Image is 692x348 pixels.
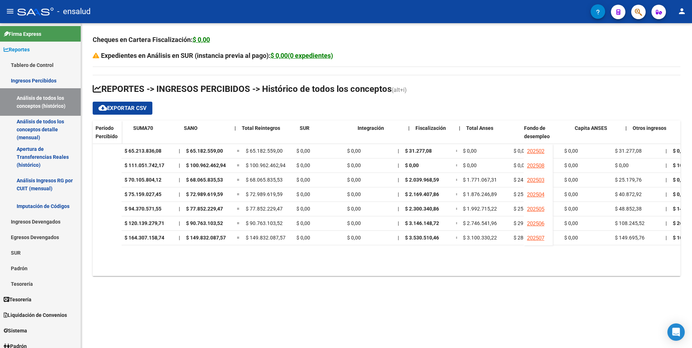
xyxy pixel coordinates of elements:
strong: $ 164.307.158,74 [125,235,164,241]
mat-icon: cloud_download [98,103,107,112]
span: $ 100.962.462,94 [246,162,286,168]
span: $ 1.876.246,89 [463,191,497,197]
span: $ 0,00 [673,148,687,154]
span: | [398,162,399,168]
span: $ 68.065.835,53 [246,177,283,183]
span: | [459,125,460,131]
span: 202504 [527,191,544,198]
datatable-header-cell: | [405,120,413,151]
span: $ 77.852.229,47 [246,206,283,212]
span: Liquidación de Convenios [4,311,67,319]
span: = [237,235,240,241]
span: $ 0,00 [405,162,419,168]
span: Exportar CSV [98,105,147,111]
strong: $ 111.051.742,17 [125,162,164,168]
span: | [179,235,180,241]
span: - ensalud [57,4,90,20]
span: = [456,148,459,154]
span: | [666,235,667,241]
span: $ 3.530.510,46 [405,235,439,241]
span: $ 0,00 [564,148,578,154]
span: Fiscalización [415,125,446,131]
span: | [179,220,180,226]
span: $ 0,00 [347,220,361,226]
span: Total Anses [466,125,493,131]
span: $ 25.179,76 [615,177,642,183]
span: $ 149.695,76 [615,235,645,241]
span: Capita ANSES [575,125,607,131]
span: SUR [300,125,309,131]
span: | [179,206,180,212]
div: $ 0,00 [193,35,210,45]
span: 202508 [527,162,544,169]
span: | [398,177,399,183]
div: $ 0,00(0 expedientes) [270,51,333,61]
span: $ 0,00 [347,148,361,154]
span: $ 0,00 [347,177,361,183]
span: Fondo de desempleo [524,125,550,139]
span: $ 258.773,26 [514,206,543,212]
datatable-header-cell: Total Anses [463,120,514,151]
span: = [237,148,240,154]
span: $ 243.721,52 [514,177,543,183]
span: 202506 [527,220,544,227]
datatable-header-cell: Fiscalización [413,120,456,151]
span: $ 1.992.715,22 [463,206,497,212]
span: $ 0,00 [296,162,310,168]
datatable-header-cell: Fondo de desempleo [521,120,572,151]
span: Tesorería [4,296,31,304]
span: 202507 [527,235,544,241]
span: = [237,162,240,168]
span: $ 0,00 [347,162,361,168]
span: $ 0,00 [673,191,687,197]
span: 202502 [527,148,544,154]
span: Reportes [4,46,30,54]
strong: $ 65.213.836,08 [125,148,161,154]
datatable-header-cell: | [456,120,463,151]
span: | [235,125,236,131]
strong: $ 70.105.804,12 [125,177,161,183]
span: $ 0,00 [615,162,629,168]
span: $ 280.484,48 [514,235,543,241]
span: $ 0,00 [514,162,527,168]
button: Exportar CSV [93,102,152,115]
datatable-header-cell: SUR [297,120,355,151]
span: (alt+i) [392,86,407,93]
strong: Cheques en Cartera Fiscalización: [93,36,210,43]
span: $ 100.962.462,94 [186,162,226,168]
strong: $ 94.370.571,55 [125,206,161,212]
span: $ 2.169.407,86 [405,191,439,197]
span: $ 0,00 [296,220,310,226]
span: $ 0,00 [296,177,310,183]
span: | [666,220,667,226]
datatable-header-cell: Capita ANSES [572,120,623,151]
span: | [398,220,399,226]
span: | [179,177,180,183]
span: $ 0,00 [564,191,578,197]
span: | [398,148,399,154]
span: | [179,162,180,168]
datatable-header-cell: | [232,120,239,151]
span: $ 0,00 [564,206,578,212]
span: = [456,177,459,183]
span: | [398,235,399,241]
strong: $ 75.159.027,45 [125,191,161,197]
span: REPORTES -> INGRESOS PERCIBIDOS -> Histórico de todos los conceptos [93,84,392,94]
span: | [398,206,399,212]
span: $ 0,00 [347,206,361,212]
strong: $ 120.139.279,71 [125,220,164,226]
span: 202505 [527,206,544,212]
span: $ 0,00 [296,191,310,197]
span: Sistema [4,327,27,335]
span: = [456,235,459,241]
strong: Expedientes en Análisis en SUR (instancia previa al pago): [101,52,333,59]
span: $ 90.763.103,52 [186,220,223,226]
span: $ 0,00 [463,148,477,154]
span: $ 108.245,52 [615,220,645,226]
span: $ 77.852.229,47 [186,206,223,212]
span: | [179,191,180,197]
datatable-header-cell: Total Reintegros [239,120,290,151]
span: $ 65.182.559,00 [186,148,223,154]
span: $ 3.146.148,72 [405,220,439,226]
span: Firma Express [4,30,41,38]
